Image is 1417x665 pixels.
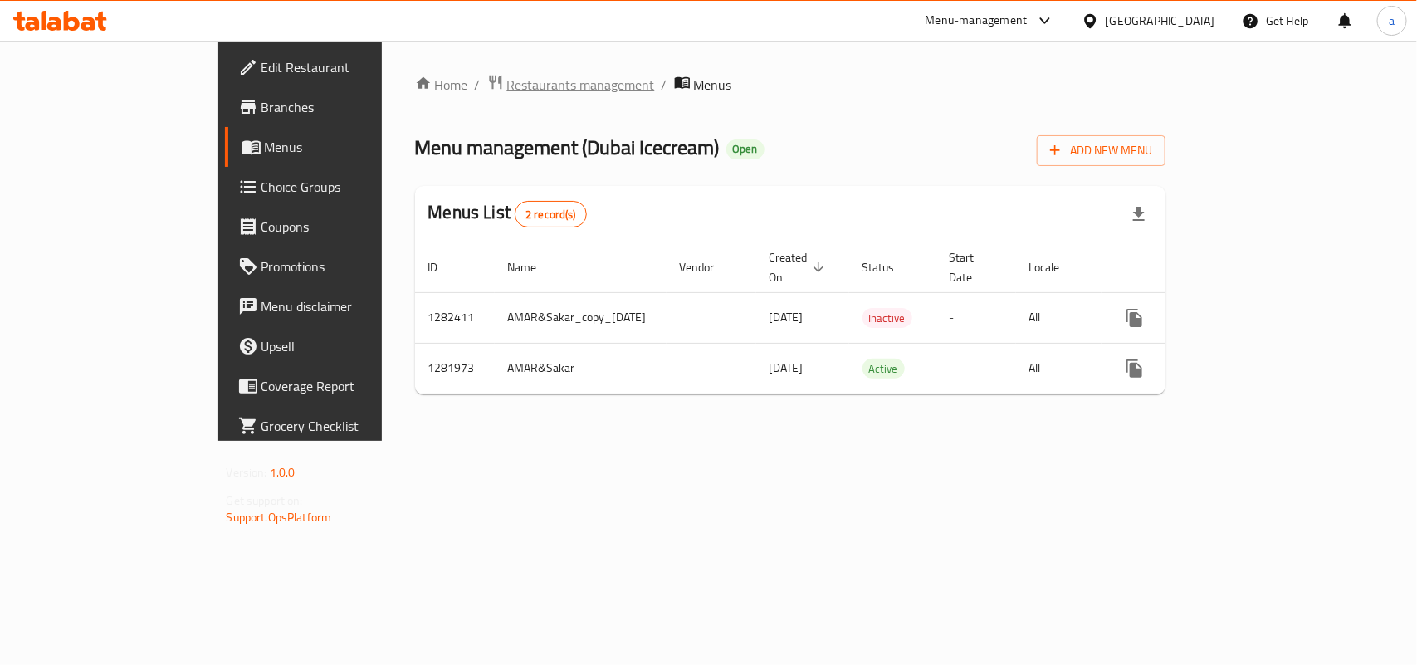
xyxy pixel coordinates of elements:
a: Restaurants management [487,74,655,95]
div: Total records count [515,201,587,227]
span: Start Date [950,247,996,287]
span: Version: [227,462,267,483]
a: Support.OpsPlatform [227,506,332,528]
li: / [662,75,667,95]
span: Upsell [261,336,442,356]
span: Branches [261,97,442,117]
td: All [1016,343,1102,394]
button: more [1115,298,1155,338]
span: 1.0.0 [270,462,296,483]
span: [DATE] [770,357,804,379]
a: Edit Restaurant [225,47,455,87]
span: Get support on: [227,490,303,511]
span: Add New Menu [1050,140,1152,161]
a: Menus [225,127,455,167]
span: Menus [265,137,442,157]
h2: Menus List [428,200,587,227]
button: more [1115,349,1155,389]
td: AMAR&Sakar [495,343,667,394]
th: Actions [1102,242,1288,293]
div: Export file [1119,194,1159,234]
div: Active [862,359,905,379]
span: Grocery Checklist [261,416,442,436]
span: ID [428,257,460,277]
span: Active [862,359,905,379]
span: Promotions [261,257,442,276]
td: - [936,343,1016,394]
span: Created On [770,247,829,287]
span: Menu management ( Dubai Icecream ) [415,129,720,166]
div: Open [726,139,765,159]
div: [GEOGRAPHIC_DATA] [1106,12,1215,30]
span: 2 record(s) [515,207,586,222]
a: Coverage Report [225,366,455,406]
a: Promotions [225,247,455,286]
td: - [936,292,1016,343]
table: enhanced table [415,242,1288,394]
span: Menus [694,75,732,95]
div: Menu-management [926,11,1028,31]
span: [DATE] [770,306,804,328]
span: Inactive [862,309,912,328]
span: Vendor [680,257,736,277]
td: All [1016,292,1102,343]
span: Restaurants management [507,75,655,95]
button: Add New Menu [1037,135,1165,166]
div: Inactive [862,308,912,328]
button: Change Status [1155,349,1195,389]
span: Edit Restaurant [261,57,442,77]
span: Status [862,257,916,277]
nav: breadcrumb [415,74,1166,95]
a: Menu disclaimer [225,286,455,326]
span: Open [726,142,765,156]
span: a [1389,12,1395,30]
span: Name [508,257,559,277]
td: AMAR&Sakar_copy_[DATE] [495,292,667,343]
span: Locale [1029,257,1082,277]
span: Menu disclaimer [261,296,442,316]
a: Coupons [225,207,455,247]
span: Coupons [261,217,442,237]
a: Upsell [225,326,455,366]
a: Choice Groups [225,167,455,207]
a: Branches [225,87,455,127]
span: Coverage Report [261,376,442,396]
li: / [475,75,481,95]
span: Choice Groups [261,177,442,197]
a: Grocery Checklist [225,406,455,446]
button: Change Status [1155,298,1195,338]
